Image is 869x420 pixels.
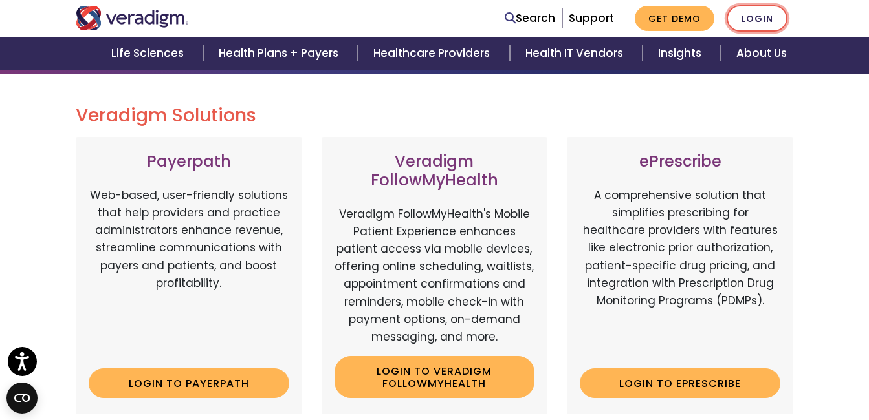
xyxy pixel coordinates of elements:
[580,187,780,358] p: A comprehensive solution that simplifies prescribing for healthcare providers with features like ...
[569,10,614,26] a: Support
[96,37,203,70] a: Life Sciences
[6,383,38,414] button: Open CMP widget
[76,105,794,127] h2: Veradigm Solutions
[76,6,189,30] img: Veradigm logo
[89,368,289,398] a: Login to Payerpath
[635,6,714,31] a: Get Demo
[643,37,721,70] a: Insights
[505,10,555,27] a: Search
[335,152,535,190] h3: Veradigm FollowMyHealth
[203,37,358,70] a: Health Plans + Payers
[580,152,780,171] h3: ePrescribe
[89,187,289,358] p: Web-based, user-friendly solutions that help providers and practice administrators enhance revenu...
[580,368,780,398] a: Login to ePrescribe
[727,5,787,32] a: Login
[335,205,535,346] p: Veradigm FollowMyHealth's Mobile Patient Experience enhances patient access via mobile devices, o...
[358,37,509,70] a: Healthcare Providers
[510,37,643,70] a: Health IT Vendors
[335,356,535,398] a: Login to Veradigm FollowMyHealth
[721,37,802,70] a: About Us
[89,152,289,171] h3: Payerpath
